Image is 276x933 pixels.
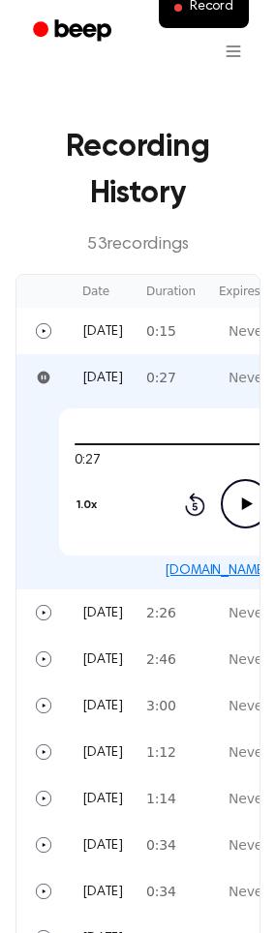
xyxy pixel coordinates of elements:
[135,308,207,354] td: 0:15
[28,876,59,907] button: Play
[28,644,59,675] button: Play
[82,839,123,853] span: [DATE]
[28,783,59,814] button: Play
[28,362,59,393] button: Pause
[135,589,207,636] td: 2:26
[28,690,59,721] button: Play
[28,316,59,346] button: Play
[210,28,257,75] button: Open menu
[82,607,123,620] span: [DATE]
[82,653,123,667] span: [DATE]
[135,822,207,868] td: 0:34
[135,636,207,682] td: 2:46
[135,868,207,915] td: 0:34
[82,746,123,760] span: [DATE]
[31,232,245,258] p: 53 recording s
[82,793,123,806] span: [DATE]
[28,597,59,628] button: Play
[28,737,59,767] button: Play
[82,886,123,899] span: [DATE]
[135,275,207,308] th: Duration
[31,124,245,217] h3: Recording History
[28,829,59,860] button: Play
[75,451,100,471] span: 0:27
[71,275,135,308] th: Date
[82,325,123,339] span: [DATE]
[82,700,123,713] span: [DATE]
[135,682,207,729] td: 3:00
[135,775,207,822] td: 1:14
[75,489,104,522] button: 1.0x
[82,372,123,385] span: [DATE]
[135,354,207,401] td: 0:27
[19,13,129,50] a: Beep
[135,729,207,775] td: 1:12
